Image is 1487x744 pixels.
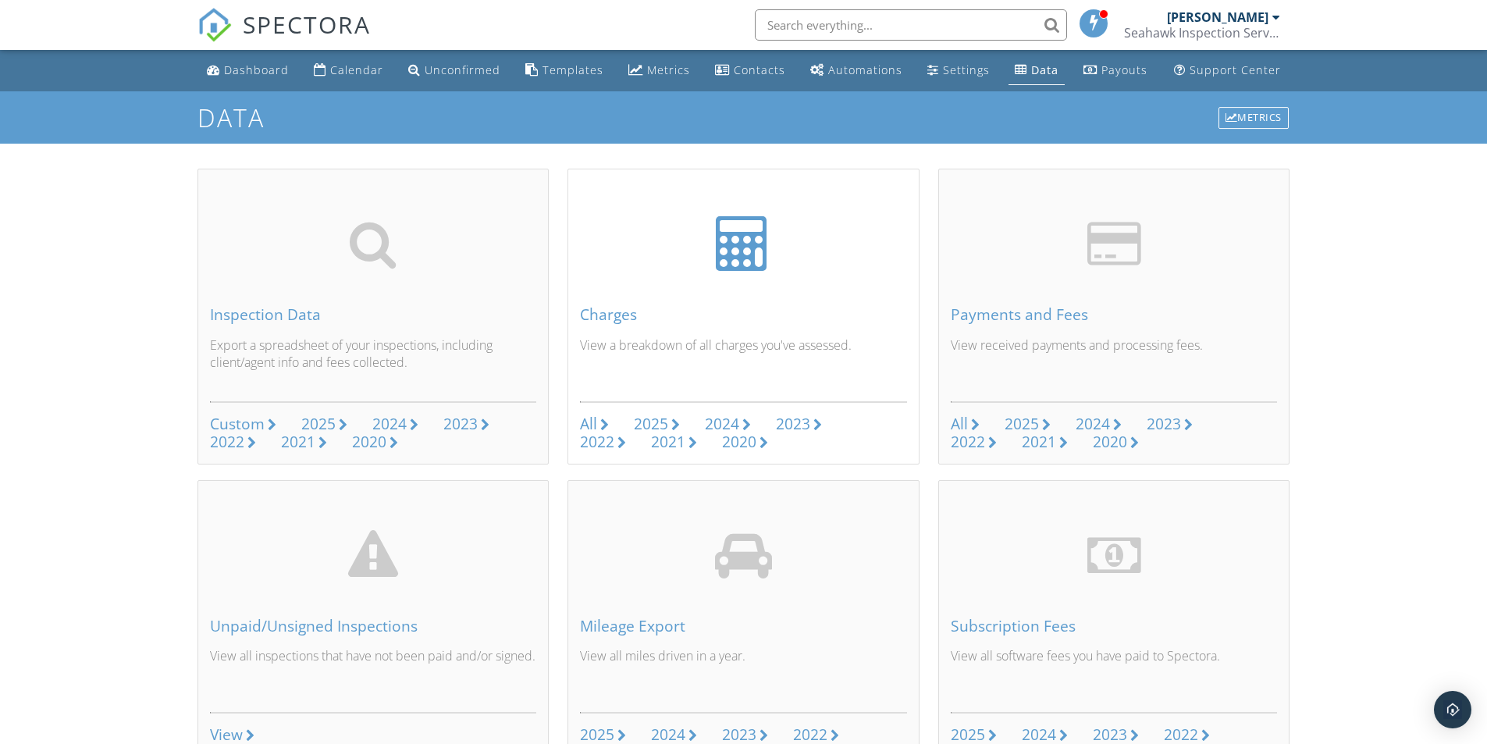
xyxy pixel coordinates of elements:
div: Unconfirmed [425,62,500,77]
div: 2024 [372,413,407,434]
div: Templates [543,62,603,77]
a: 2020 [722,433,768,451]
a: 2021 [281,433,327,451]
div: 2021 [651,431,685,452]
a: Metrics [622,56,696,85]
a: Contacts [709,56,792,85]
div: Subscription Fees [951,618,1278,635]
div: Metrics [1218,107,1289,129]
a: 2022 [1164,726,1210,744]
div: [PERSON_NAME] [1167,9,1268,25]
a: 2022 [951,433,997,451]
div: 2023 [776,413,810,434]
div: 2020 [722,431,756,452]
div: 2024 [1076,413,1110,434]
a: Dashboard [201,56,295,85]
div: Seahawk Inspection Services [1124,25,1280,41]
span: View all miles driven in a year. [580,647,745,664]
a: 2025 [951,726,997,744]
p: View received payments and processing fees. [951,336,1278,389]
a: 2025 [580,726,626,744]
a: 2024 [372,415,418,433]
div: 2025 [301,413,336,434]
div: Metrics [647,62,690,77]
a: 2021 [1022,433,1068,451]
a: 2023 [443,415,489,433]
a: Unconfirmed [402,56,507,85]
div: All [580,413,597,434]
a: 2025 [1005,415,1051,433]
a: Custom [210,415,276,433]
div: Contacts [734,62,785,77]
div: 2025 [1005,413,1039,434]
a: 2023 [1147,415,1193,433]
a: 2024 [1076,415,1122,433]
div: Settings [943,62,990,77]
div: 2020 [1093,431,1127,452]
div: 2021 [1022,431,1056,452]
input: Search everything... [755,9,1067,41]
h1: Data [197,104,1290,131]
div: 2021 [281,431,315,452]
a: All [580,415,609,433]
a: Automations (Basic) [804,56,909,85]
div: Unpaid/Unsigned Inspections [210,618,537,635]
div: 2024 [705,413,739,434]
div: Custom [210,413,265,434]
div: 2025 [634,413,668,434]
a: 2025 [634,415,680,433]
p: View all software fees you have paid to Spectora. [951,647,1278,700]
a: 2025 [301,415,347,433]
img: The Best Home Inspection Software - Spectora [197,8,232,42]
a: 2020 [1093,433,1139,451]
div: 2022 [210,431,244,452]
div: Support Center [1190,62,1281,77]
a: 2024 [651,726,697,744]
div: Data [1031,62,1058,77]
div: 2023 [1147,413,1181,434]
div: Calendar [330,62,383,77]
div: All [951,413,968,434]
div: Payouts [1101,62,1147,77]
div: 2020 [352,431,386,452]
a: 2020 [352,433,398,451]
div: Dashboard [224,62,289,77]
div: Automations [828,62,902,77]
a: Templates [519,56,610,85]
a: 2023 [776,415,822,433]
div: Payments and Fees [951,306,1278,323]
div: View [210,726,243,743]
a: All [951,415,980,433]
a: 2022 [793,726,839,744]
p: View all inspections that have not been paid and/or signed. [210,647,537,700]
a: 2023 [722,726,768,744]
a: Support Center [1168,56,1287,85]
div: Charges [580,306,907,323]
p: Export a spreadsheet of your inspections, including client/agent info and fees collected. [210,336,537,389]
div: Open Intercom Messenger [1434,691,1471,728]
div: 2022 [580,431,614,452]
a: 2022 [210,433,256,451]
a: 2024 [705,415,751,433]
a: SPECTORA [197,21,371,54]
div: Mileage Export [580,618,907,635]
div: Inspection Data [210,306,537,323]
a: Settings [921,56,996,85]
a: Calendar [308,56,390,85]
a: 2021 [651,433,697,451]
a: 2023 [1093,726,1139,744]
a: 2022 [580,433,626,451]
a: 2024 [1022,726,1068,744]
div: 2022 [951,431,985,452]
a: Metrics [1217,105,1290,130]
span: SPECTORA [243,8,371,41]
div: 2023 [443,413,478,434]
a: Payouts [1077,56,1154,85]
p: View a breakdown of all charges you've assessed. [580,336,907,389]
a: Data [1009,56,1065,85]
